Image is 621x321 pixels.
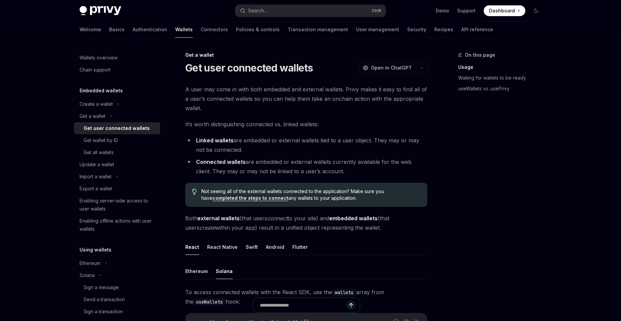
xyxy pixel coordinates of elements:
[80,173,111,181] div: Import a wallet
[80,54,117,62] div: Wallets overview
[185,214,427,232] span: Both (that users to your site) and (that users within your app) result in a unified object repres...
[80,100,113,108] div: Create a wallet
[74,293,160,306] a: Send a transaction
[246,239,258,255] button: Swift
[80,259,100,267] div: Ethereum
[407,21,426,38] a: Security
[212,195,288,201] a: completed the steps to connect
[80,271,95,279] div: Solana
[199,224,215,231] em: create
[74,281,160,293] a: Sign a message
[484,5,525,16] a: Dashboard
[185,52,427,58] div: Get a wallet
[84,148,114,156] div: Get all wallets
[185,85,427,113] span: A user may come in with both embedded and external wallets. Privy makes it easy to find all of a ...
[489,7,515,14] span: Dashboard
[235,5,386,17] button: Search...CtrlK
[74,183,160,195] a: Export a wallet
[109,21,125,38] a: Basics
[207,239,238,255] button: React Native
[185,120,427,129] span: It’s worth distinguishing connected vs. linked wallets:
[84,295,125,304] div: Send a transaction
[80,87,123,95] h5: Embedded wallets
[133,21,167,38] a: Authentication
[84,308,123,316] div: Sign a transaction
[267,215,287,222] em: connect
[531,5,541,16] button: Toggle dark mode
[80,160,114,169] div: Update a wallet
[266,239,284,255] button: Android
[436,7,449,14] a: Demo
[185,62,313,74] h1: Get user connected wallets
[84,283,119,291] div: Sign a message
[216,263,233,279] button: Solana
[288,21,348,38] a: Transaction management
[185,239,199,255] button: React
[80,185,112,193] div: Export a wallet
[356,21,399,38] a: User management
[74,146,160,158] a: Get all wallets
[74,134,160,146] a: Get wallet by ID
[346,301,356,310] button: Send message
[465,51,495,59] span: On this page
[175,21,193,38] a: Wallets
[185,263,208,279] button: Ethereum
[84,124,150,132] div: Get user connected wallets
[248,7,267,15] div: Search...
[185,157,427,176] li: are embedded or external wallets currently available for the web client. They may or may not be l...
[201,21,228,38] a: Connectors
[80,112,105,120] div: Get a wallet
[74,195,160,215] a: Enabling server-side access to user wallets
[434,21,453,38] a: Recipes
[196,137,234,144] strong: Linked wallets
[457,7,476,14] a: Support
[80,6,121,15] img: dark logo
[372,8,382,13] span: Ctrl K
[74,64,160,76] a: Chain support
[185,287,427,306] span: To access connected wallets with the React SDK, use the array from the hook:
[292,239,308,255] button: Flutter
[332,289,356,296] code: wallets
[80,246,111,254] h5: Using wallets
[197,215,240,222] strong: external wallets
[461,21,493,38] a: API reference
[74,215,160,235] a: Enabling offline actions with user wallets
[371,64,412,71] span: Open in ChatGPT
[236,21,280,38] a: Policies & controls
[74,122,160,134] a: Get user connected wallets
[80,217,156,233] div: Enabling offline actions with user wallets
[74,52,160,64] a: Wallets overview
[74,158,160,171] a: Update a wallet
[84,136,118,144] div: Get wallet by ID
[329,215,378,222] strong: embedded wallets
[458,62,547,73] a: Usage
[80,66,110,74] div: Chain support
[80,21,101,38] a: Welcome
[80,197,156,213] div: Enabling server-side access to user wallets
[458,73,547,83] a: Waiting for wallets to be ready
[201,188,421,201] span: Not seeing all of the external wallets connected to the application? Make sure you have any walle...
[74,306,160,318] a: Sign a transaction
[185,136,427,154] li: are embedded or external wallets tied to a user object. They may or may not be connected.
[359,62,416,74] button: Open in ChatGPT
[192,189,197,195] svg: Tip
[458,83,547,94] a: useWallets vs. usePrivy
[196,158,246,165] strong: Connected wallets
